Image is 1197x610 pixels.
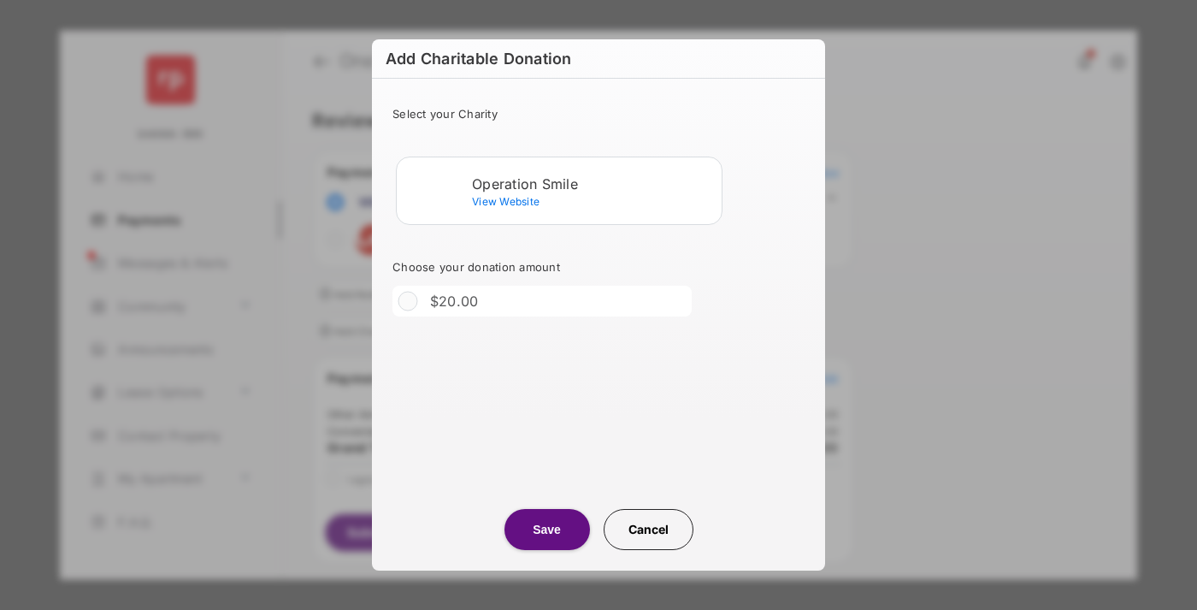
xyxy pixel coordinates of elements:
[392,107,498,121] span: Select your Charity
[504,509,590,550] button: Save
[472,176,715,192] div: Operation Smile
[472,195,540,208] span: View Website
[430,293,479,310] label: $20.00
[392,260,560,274] span: Choose your donation amount
[604,509,693,550] button: Cancel
[372,39,825,79] h2: Add Charitable Donation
